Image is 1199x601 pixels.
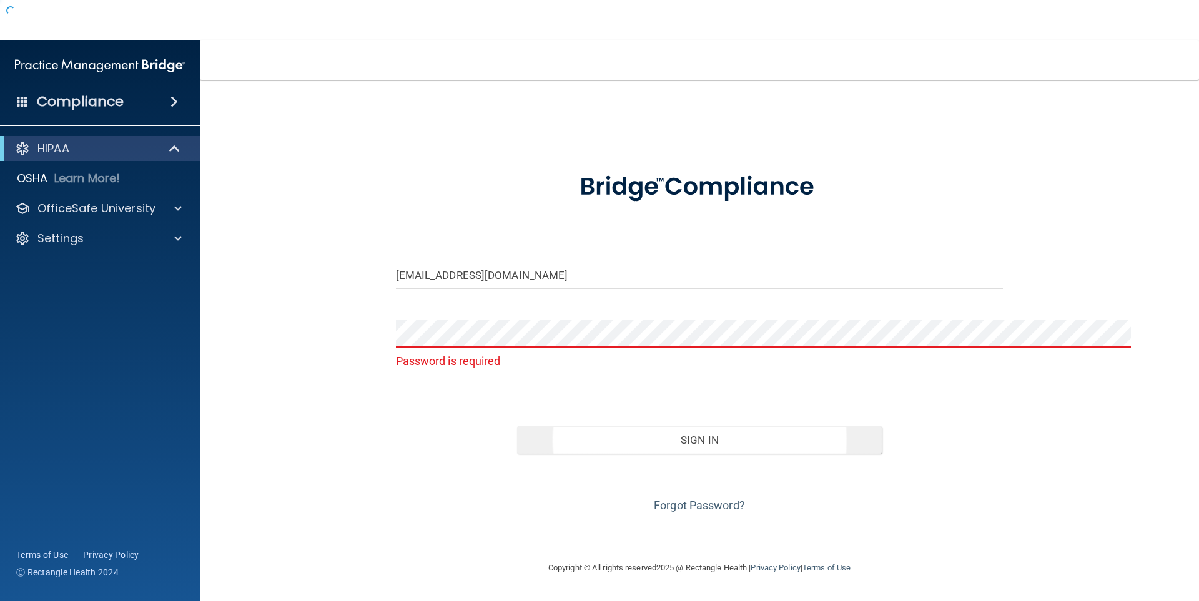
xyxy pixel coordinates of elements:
a: Settings [15,231,182,246]
h4: Compliance [37,93,124,110]
button: Sign In [517,426,882,454]
p: HIPAA [37,141,69,156]
img: PMB logo [15,53,185,78]
input: Email [396,261,1004,289]
a: HIPAA [15,141,181,156]
p: Learn More! [54,171,121,186]
div: Copyright © All rights reserved 2025 @ Rectangle Health | | [471,548,927,588]
p: OfficeSafe University [37,201,155,216]
span: Ⓒ Rectangle Health 2024 [16,566,119,579]
p: OSHA [17,171,48,186]
a: Forgot Password? [654,499,745,512]
p: Settings [37,231,84,246]
a: OfficeSafe University [15,201,182,216]
a: Terms of Use [16,549,68,561]
a: Privacy Policy [751,563,800,572]
img: bridge_compliance_login_screen.278c3ca4.svg [554,155,845,220]
a: Terms of Use [802,563,851,572]
a: Privacy Policy [83,549,139,561]
p: Password is required [396,351,1004,371]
